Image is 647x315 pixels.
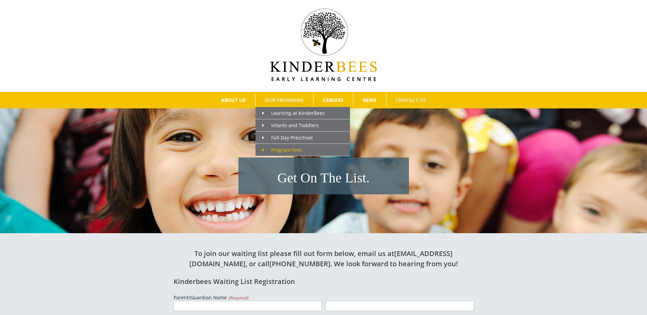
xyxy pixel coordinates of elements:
span: Learning at KinderBees [262,110,325,116]
a: OUR PROGRAMS [255,93,313,107]
a: CONTACT US [386,93,436,107]
span: CAREERS [323,98,343,103]
a: Program Fees [255,144,350,156]
span: ABOUT US [221,98,246,103]
a: NEWS [353,93,386,107]
span: CONTACT US [396,98,426,103]
span: OUR PROGRAMS [265,98,304,103]
span: Full Day Preschool [262,134,313,141]
nav: Main Menu [10,92,637,108]
span: NEWS [363,98,377,103]
a: Learning at KinderBees [255,107,350,119]
a: Full Day Preschool [255,132,350,144]
h2: Kinderbees Waiting List Registration [174,276,474,287]
a: CAREERS [313,93,353,107]
h1: Get On The List. [242,168,406,187]
h2: To join our waiting list please fill out form below, email us at , or call . We look forward to h... [174,249,474,269]
span: Infants and Toddlers [262,122,319,129]
a: [PHONE_NUMBER] [269,259,330,268]
legend: Parent/Guardian Name [174,294,249,301]
a: ABOUT US [212,93,255,107]
span: (Required) [229,295,249,301]
img: Kinder Bees Logo [270,9,377,81]
a: Infants and Toddlers [255,119,350,132]
span: Program Fees [262,147,302,153]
